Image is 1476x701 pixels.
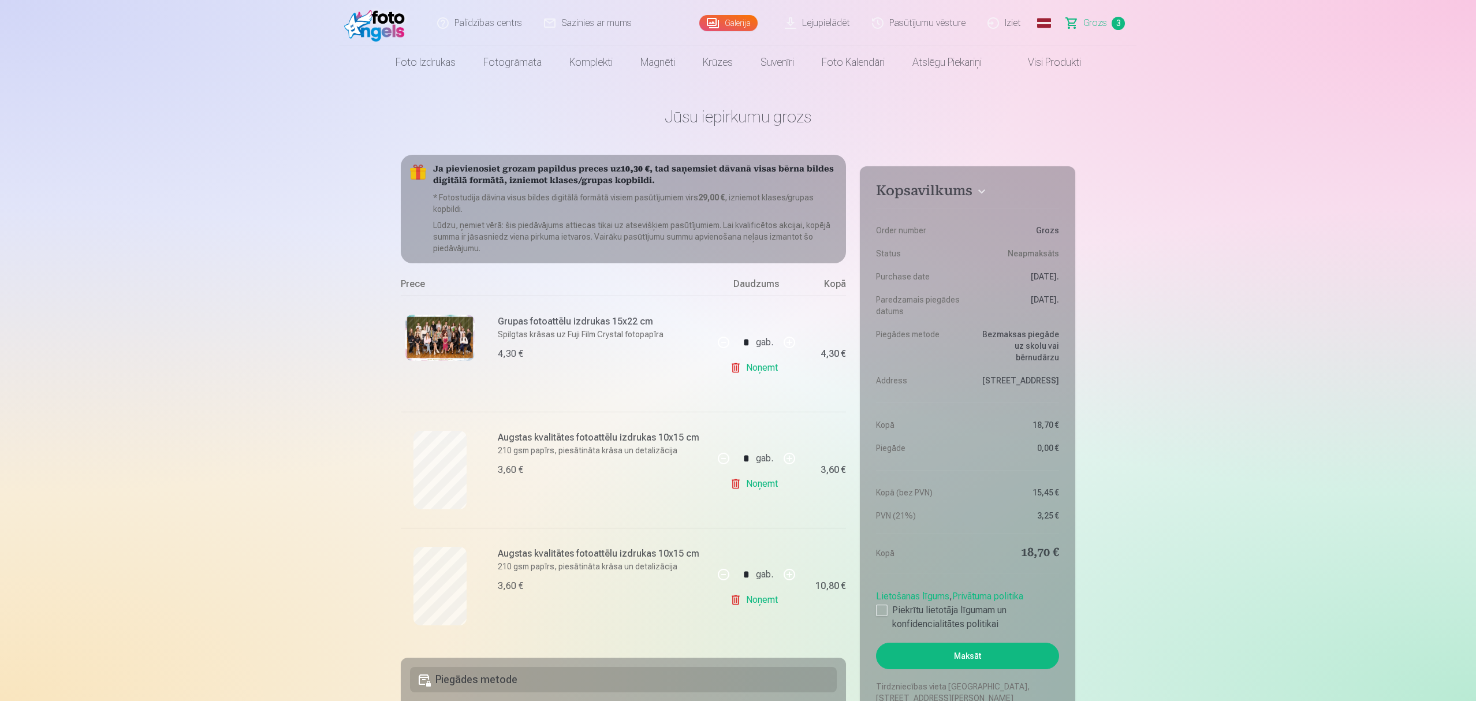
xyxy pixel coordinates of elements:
[973,510,1059,521] dd: 3,25 €
[876,510,962,521] dt: PVN (21%)
[876,442,962,454] dt: Piegāde
[689,46,747,79] a: Krūzes
[876,271,962,282] dt: Purchase date
[756,561,773,588] div: gab.
[876,585,1059,631] div: ,
[996,46,1095,79] a: Visi produkti
[876,182,1059,203] button: Kopsavilkums
[876,329,962,363] dt: Piegādes metode
[401,277,713,296] div: Prece
[627,46,689,79] a: Magnēti
[498,347,523,361] div: 4,30 €
[756,445,773,472] div: gab.
[876,294,962,317] dt: Paredzamais piegādes datums
[876,248,962,259] dt: Status
[1008,248,1059,259] span: Neapmaksāts
[952,591,1023,602] a: Privātuma politika
[469,46,556,79] a: Fotogrāmata
[899,46,996,79] a: Atslēgu piekariņi
[973,271,1059,282] dd: [DATE].
[747,46,808,79] a: Suvenīri
[876,487,962,498] dt: Kopā (bez PVN)
[973,329,1059,363] dd: Bezmaksas piegāde uz skolu vai bērnudārzu
[876,375,962,386] dt: Address
[1112,17,1125,30] span: 3
[973,375,1059,386] dd: [STREET_ADDRESS]
[401,106,1075,127] h1: Jūsu iepirkumu grozs
[698,193,725,202] b: 29,00 €
[876,603,1059,631] label: Piekrītu lietotāja līgumam un konfidencialitātes politikai
[821,350,846,357] div: 4,30 €
[433,219,837,254] p: Lūdzu, ņemiet vērā: šis piedāvājums attiecas tikai uz atsevišķiem pasūtījumiem. Lai kvalificētos ...
[973,225,1059,236] dd: Grozs
[433,192,837,215] p: * Fotostudija dāvina visus bildes digitālā formātā visiem pasūtījumiem virs , izniemot klases/gru...
[699,15,758,31] a: Galerija
[756,329,773,356] div: gab.
[498,561,706,572] p: 210 gsm papīrs, piesātināta krāsa un detalizācija
[1083,16,1107,30] span: Grozs
[498,547,706,561] h6: Augstas kvalitātes fotoattēlu izdrukas 10x15 cm
[730,588,782,611] a: Noņemt
[973,545,1059,561] dd: 18,70 €
[410,667,837,692] h5: Piegādes metode
[382,46,469,79] a: Foto izdrukas
[876,643,1059,669] button: Maksāt
[821,467,846,473] div: 3,60 €
[621,165,650,174] b: 10,30 €
[730,356,782,379] a: Noņemt
[498,579,523,593] div: 3,60 €
[973,487,1059,498] dd: 15,45 €
[808,46,899,79] a: Foto kalendāri
[973,442,1059,454] dd: 0,00 €
[730,472,782,495] a: Noņemt
[876,225,962,236] dt: Order number
[876,545,962,561] dt: Kopā
[498,463,523,477] div: 3,60 €
[815,583,846,590] div: 10,80 €
[876,591,949,602] a: Lietošanas līgums
[973,294,1059,317] dd: [DATE].
[498,315,706,329] h6: Grupas fotoattēlu izdrukas 15x22 cm
[713,277,800,296] div: Daudzums
[973,419,1059,431] dd: 18,70 €
[498,329,706,340] p: Spilgtas krāsas uz Fuji Film Crystal fotopapīra
[876,419,962,431] dt: Kopā
[498,431,706,445] h6: Augstas kvalitātes fotoattēlu izdrukas 10x15 cm
[344,5,411,42] img: /fa1
[556,46,627,79] a: Komplekti
[800,277,846,296] div: Kopā
[498,445,706,456] p: 210 gsm papīrs, piesātināta krāsa un detalizācija
[433,164,837,187] h5: Ja pievienosiet grozam papildus preces uz , tad saņemsiet dāvanā visas bērna bildes digitālā form...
